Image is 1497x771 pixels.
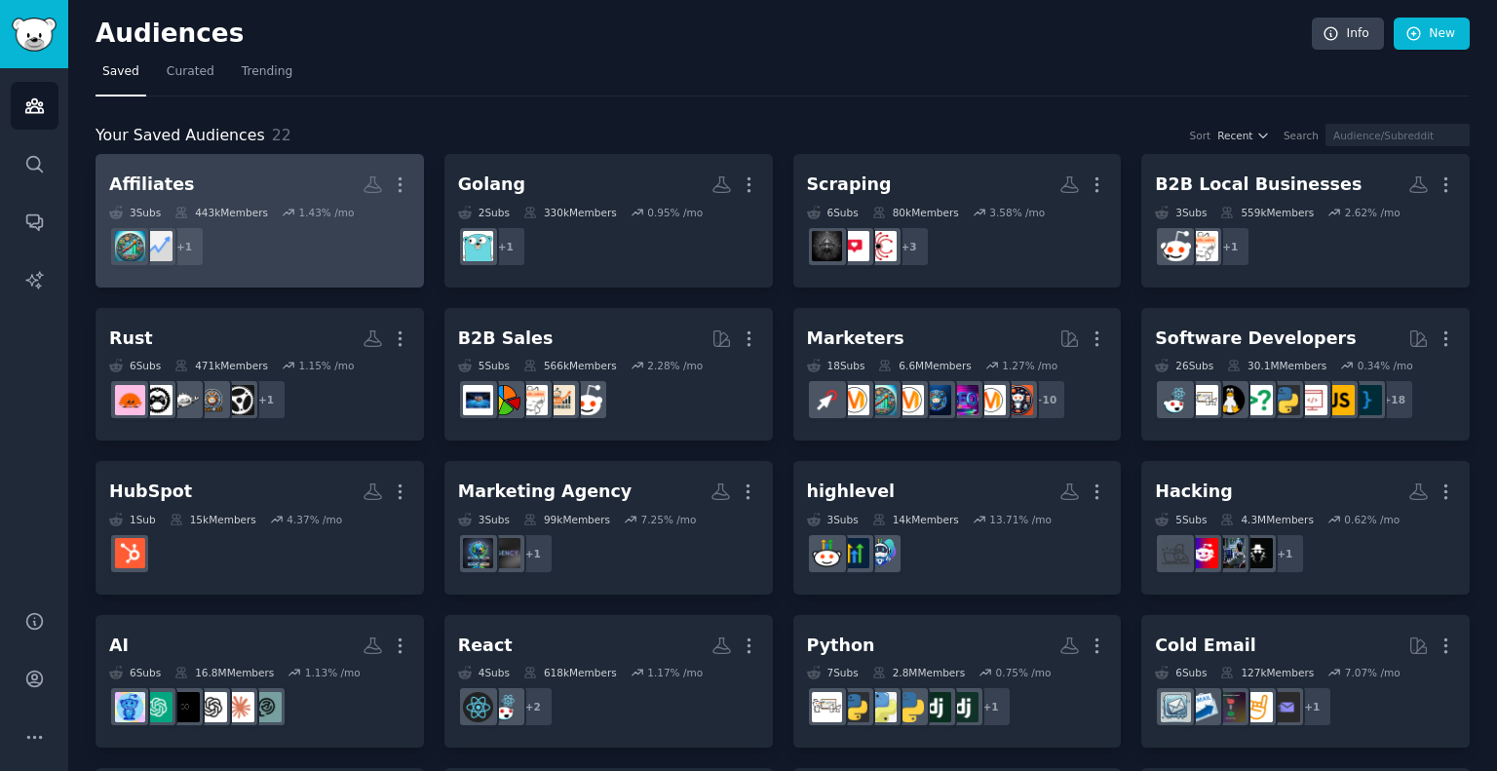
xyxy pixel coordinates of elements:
[1155,480,1232,504] div: Hacking
[1220,206,1314,219] div: 559k Members
[807,359,865,372] div: 18 Sub s
[793,461,1122,595] a: highlevel3Subs14kMembers13.71% /moGoHighLevelCRMHighLevelgohighlevel
[167,63,214,81] span: Curated
[458,173,525,197] div: Golang
[242,63,292,81] span: Trending
[1264,533,1305,574] div: + 1
[96,308,424,442] a: Rust6Subs471kMembers1.15% /mo+1actixlearnrustrustjerkrust_gamedevrust
[490,385,520,415] img: B2BSales
[1161,538,1191,568] img: hacking
[115,231,145,261] img: Affiliatemarketing
[523,513,610,526] div: 99k Members
[1025,379,1066,420] div: + 10
[839,231,869,261] img: SocialMediaScraping
[444,615,773,749] a: React4Subs618kMembers1.17% /mo+2reactjsreact
[1141,615,1470,749] a: Cold Email6Subs127kMembers7.07% /mo+1EmailOutreachColdEmailAndSalesStartColdEmailEmailmarketingco...
[812,538,842,568] img: gohighlevel
[1155,513,1207,526] div: 5 Sub s
[866,692,897,722] img: PythonProjects2
[513,533,554,574] div: + 1
[1345,666,1401,679] div: 7.07 % /mo
[641,513,697,526] div: 7.25 % /mo
[1215,385,1246,415] img: linux
[287,513,342,526] div: 4.37 % /mo
[793,615,1122,749] a: Python7Subs2.8MMembers0.75% /mo+1djangolearningdjangopythontipsPythonProjects2Pythonlearnpython
[174,666,274,679] div: 16.8M Members
[866,538,897,568] img: GoHighLevelCRM
[872,513,959,526] div: 14k Members
[170,385,200,415] img: rustjerk
[142,692,173,722] img: ChatGPT
[109,634,129,658] div: AI
[224,692,254,722] img: ClaudeAI
[224,385,254,415] img: actix
[1243,538,1273,568] img: hackers
[839,538,869,568] img: HighLevel
[1002,359,1057,372] div: 1.27 % /mo
[96,19,1312,50] h2: Audiences
[1270,692,1300,722] img: EmailOutreach
[1188,231,1218,261] img: b2b_sales
[1155,359,1213,372] div: 26 Sub s
[1188,385,1218,415] img: learnpython
[96,461,424,595] a: HubSpot1Sub15kMembers4.37% /mohubspot
[96,124,265,148] span: Your Saved Audiences
[1373,379,1414,420] div: + 18
[948,692,979,722] img: djangolearning
[96,615,424,749] a: AI6Subs16.8MMembers1.13% /moAI_Tools_NewsClaudeAIOpenAIArtificialInteligenceChatGPTartificial
[523,666,617,679] div: 618k Members
[109,480,192,504] div: HubSpot
[812,385,842,415] img: PPC
[490,538,520,568] img: agency
[444,154,773,288] a: Golang2Subs330kMembers0.95% /mo+1golang
[109,327,153,351] div: Rust
[647,666,703,679] div: 1.17 % /mo
[894,692,924,722] img: pythontips
[807,173,892,197] div: Scraping
[989,206,1045,219] div: 3.58 % /mo
[305,666,361,679] div: 1.13 % /mo
[197,692,227,722] img: OpenAI
[1220,513,1313,526] div: 4.3M Members
[109,173,195,197] div: Affiliates
[1161,231,1191,261] img: sales
[807,480,896,504] div: highlevel
[463,385,493,415] img: B_2_B_Selling_Tips
[102,63,139,81] span: Saved
[1220,666,1314,679] div: 127k Members
[1227,359,1326,372] div: 30.1M Members
[458,480,633,504] div: Marketing Agency
[793,154,1122,288] a: Scraping6Subs80kMembers3.58% /mo+3scrapinghubSocialMediaScrapingwebscraping
[444,308,773,442] a: B2B Sales5Subs566kMembers2.28% /mosalessalestechniquesb2b_salesB2BSalesB_2_B_Selling_Tips
[1161,385,1191,415] img: reactjs
[235,57,299,96] a: Trending
[1217,129,1252,142] span: Recent
[793,308,1122,442] a: Marketers18Subs6.6MMembers1.27% /mo+10socialmediamarketingSEOdigital_marketingDigitalMarketingAff...
[647,359,703,372] div: 2.28 % /mo
[518,385,548,415] img: b2b_sales
[1155,666,1207,679] div: 6 Sub s
[872,666,965,679] div: 2.8M Members
[142,385,173,415] img: rust_gamedev
[115,692,145,722] img: artificial
[115,538,145,568] img: hubspot
[513,686,554,727] div: + 2
[1141,308,1470,442] a: Software Developers26Subs30.1MMembers0.34% /mo+18programmingjavascriptwebdevPythoncscareerquestio...
[1188,692,1218,722] img: Emailmarketing
[807,206,859,219] div: 6 Sub s
[463,231,493,261] img: golang
[807,634,875,658] div: Python
[458,666,510,679] div: 4 Sub s
[115,385,145,415] img: rust
[1345,206,1401,219] div: 2.62 % /mo
[545,385,575,415] img: salestechniques
[458,327,554,351] div: B2B Sales
[1155,634,1255,658] div: Cold Email
[1155,206,1207,219] div: 3 Sub s
[1141,461,1470,595] a: Hacking5Subs4.3MMembers0.62% /mo+1hackersVerified_Hackercybersecurityhacking
[807,513,859,526] div: 3 Sub s
[251,692,282,722] img: AI_Tools_News
[1324,385,1355,415] img: javascript
[839,385,869,415] img: advertising
[109,359,161,372] div: 6 Sub s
